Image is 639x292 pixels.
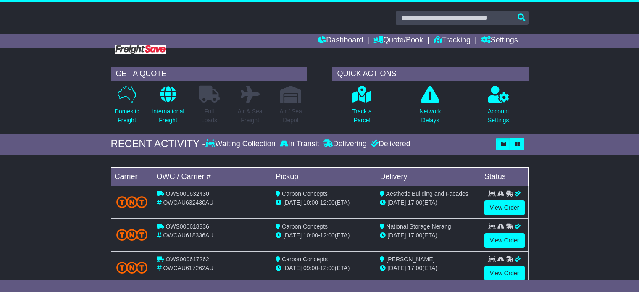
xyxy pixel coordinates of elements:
[151,85,184,129] a: InternationalFreight
[272,167,376,186] td: Pickup
[408,265,422,271] span: 17:00
[488,107,509,125] p: Account Settings
[115,45,166,54] img: Freight Save
[282,256,328,263] span: Carbon Concepts
[484,266,525,281] a: View Order
[205,139,277,149] div: Waiting Collection
[332,67,529,81] div: QUICK ACTIONS
[199,107,220,125] p: Full Loads
[276,198,373,207] div: - (ETA)
[380,264,477,273] div: (ETA)
[320,265,335,271] span: 12:00
[408,199,422,206] span: 17:00
[303,232,318,239] span: 10:00
[163,232,213,239] span: OWCAU618336AU
[283,199,302,206] span: [DATE]
[163,199,213,206] span: OWCAU632430AU
[318,34,363,48] a: Dashboard
[387,232,406,239] span: [DATE]
[282,190,328,197] span: Carbon Concepts
[380,231,477,240] div: (ETA)
[114,85,139,129] a: DomesticFreight
[279,107,302,125] p: Air / Sea Depot
[386,256,434,263] span: [PERSON_NAME]
[320,232,335,239] span: 12:00
[376,167,481,186] td: Delivery
[153,167,272,186] td: OWC / Carrier #
[387,199,406,206] span: [DATE]
[278,139,321,149] div: In Transit
[276,231,373,240] div: - (ETA)
[282,223,328,230] span: Carbon Concepts
[434,34,471,48] a: Tracking
[481,167,528,186] td: Status
[116,262,148,273] img: TNT_Domestic.png
[166,190,209,197] span: OWS000632430
[163,265,213,271] span: OWCAU617262AU
[111,138,206,150] div: RECENT ACTIVITY -
[115,107,139,125] p: Domestic Freight
[237,107,262,125] p: Air & Sea Freight
[484,200,525,215] a: View Order
[408,232,422,239] span: 17:00
[320,199,335,206] span: 12:00
[116,196,148,208] img: TNT_Domestic.png
[321,139,369,149] div: Delivering
[303,265,318,271] span: 09:00
[386,223,451,230] span: National Storage Nerang
[303,199,318,206] span: 10:00
[387,265,406,271] span: [DATE]
[481,34,518,48] a: Settings
[373,34,423,48] a: Quote/Book
[283,265,302,271] span: [DATE]
[116,229,148,240] img: TNT_Domestic.png
[283,232,302,239] span: [DATE]
[352,107,372,125] p: Track a Parcel
[152,107,184,125] p: International Freight
[419,85,441,129] a: NetworkDelays
[386,190,468,197] span: Aesthetic Building and Facades
[369,139,410,149] div: Delivered
[380,198,477,207] div: (ETA)
[111,167,153,186] td: Carrier
[111,67,307,81] div: GET A QUOTE
[276,264,373,273] div: - (ETA)
[352,85,372,129] a: Track aParcel
[487,85,510,129] a: AccountSettings
[484,233,525,248] a: View Order
[166,256,209,263] span: OWS000617262
[419,107,441,125] p: Network Delays
[166,223,209,230] span: OWS000618336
